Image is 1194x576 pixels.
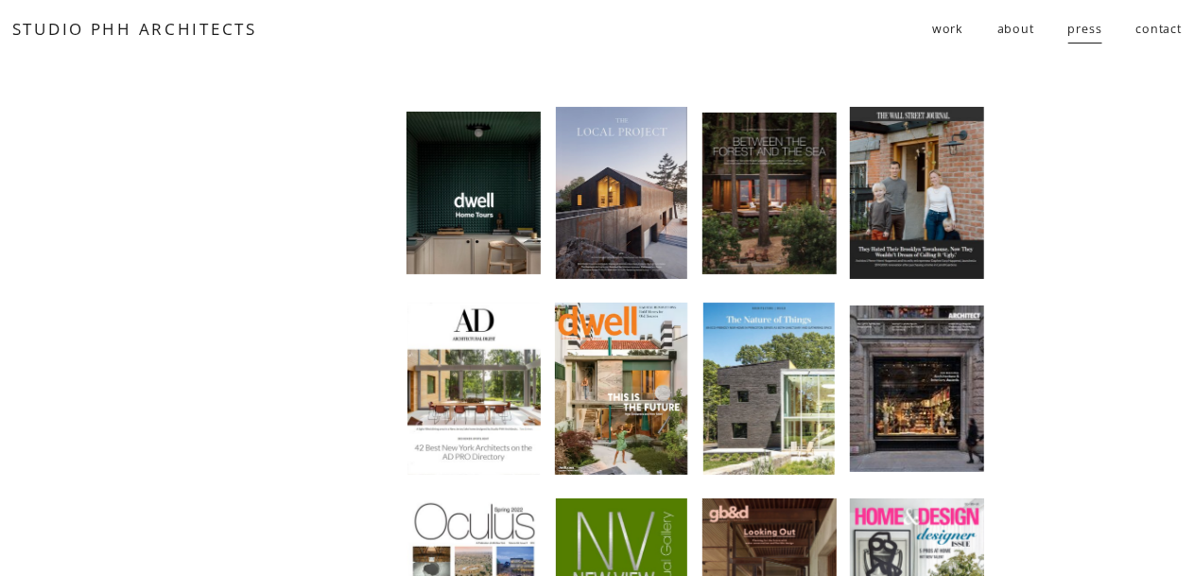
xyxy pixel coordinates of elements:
a: folder dropdown [932,13,964,45]
a: contact [1135,13,1182,45]
span: work [932,14,964,44]
a: STUDIO PHH ARCHITECTS [12,18,257,40]
a: press [1068,13,1102,45]
a: about [997,13,1034,45]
